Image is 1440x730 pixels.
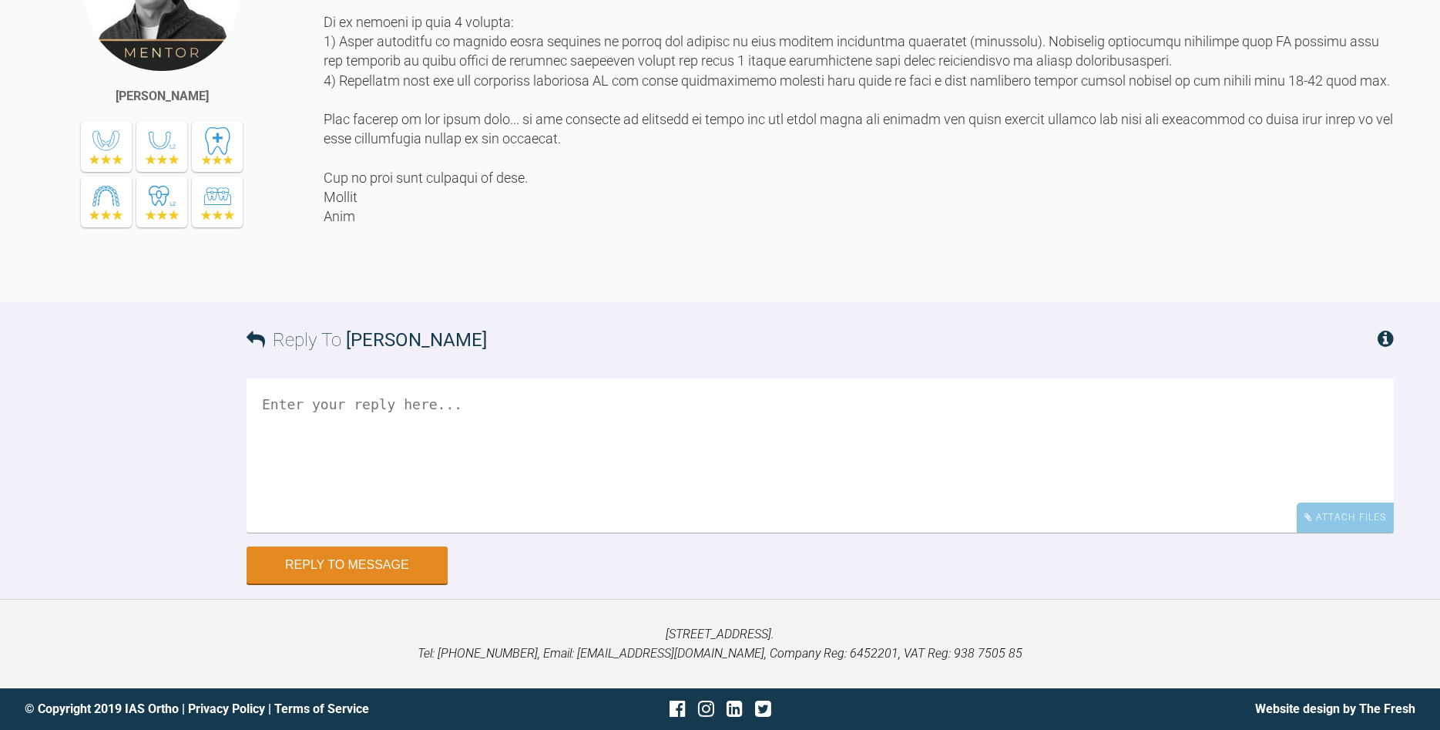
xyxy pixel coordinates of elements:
[346,329,487,351] span: [PERSON_NAME]
[247,325,487,355] h3: Reply To
[274,701,369,716] a: Terms of Service
[116,86,209,106] div: [PERSON_NAME]
[1297,503,1394,533] div: Attach Files
[1255,701,1415,716] a: Website design by The Fresh
[25,624,1415,664] p: [STREET_ADDRESS]. Tel: [PHONE_NUMBER], Email: [EMAIL_ADDRESS][DOMAIN_NAME], Company Reg: 6452201,...
[188,701,265,716] a: Privacy Policy
[247,547,448,584] button: Reply to Message
[25,699,488,719] div: © Copyright 2019 IAS Ortho | |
